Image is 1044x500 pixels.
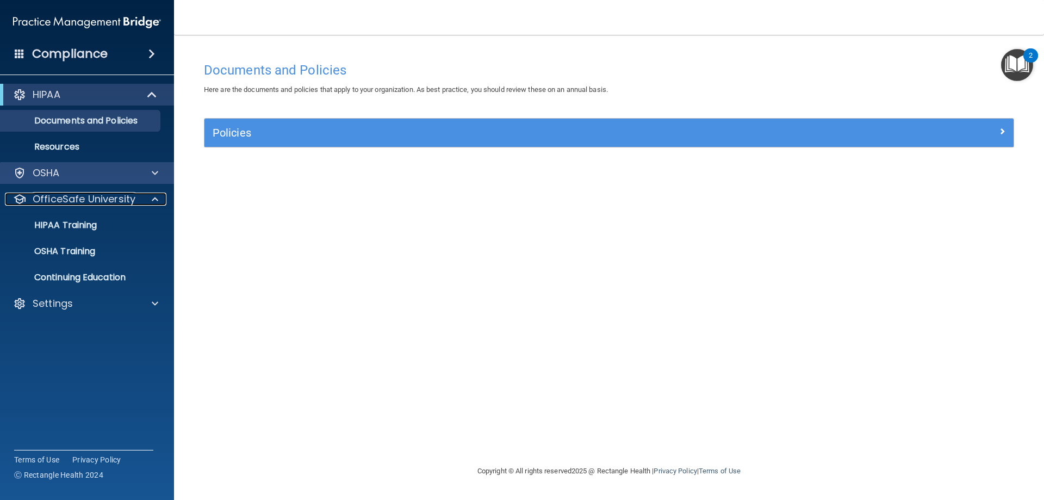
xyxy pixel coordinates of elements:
[699,467,741,475] a: Terms of Use
[33,297,73,310] p: Settings
[13,11,161,33] img: PMB logo
[7,115,156,126] p: Documents and Policies
[33,166,60,180] p: OSHA
[204,63,1014,77] h4: Documents and Policies
[14,454,59,465] a: Terms of Use
[7,141,156,152] p: Resources
[213,127,803,139] h5: Policies
[14,470,103,480] span: Ⓒ Rectangle Health 2024
[72,454,121,465] a: Privacy Policy
[33,193,135,206] p: OfficeSafe University
[204,85,608,94] span: Here are the documents and policies that apply to your organization. As best practice, you should...
[7,272,156,283] p: Continuing Education
[33,88,60,101] p: HIPAA
[7,220,97,231] p: HIPAA Training
[1001,49,1033,81] button: Open Resource Center, 2 new notifications
[213,124,1005,141] a: Policies
[1029,55,1033,70] div: 2
[411,454,807,489] div: Copyright © All rights reserved 2025 @ Rectangle Health | |
[7,246,95,257] p: OSHA Training
[654,467,697,475] a: Privacy Policy
[32,46,108,61] h4: Compliance
[13,297,158,310] a: Settings
[13,88,158,101] a: HIPAA
[13,166,158,180] a: OSHA
[13,193,158,206] a: OfficeSafe University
